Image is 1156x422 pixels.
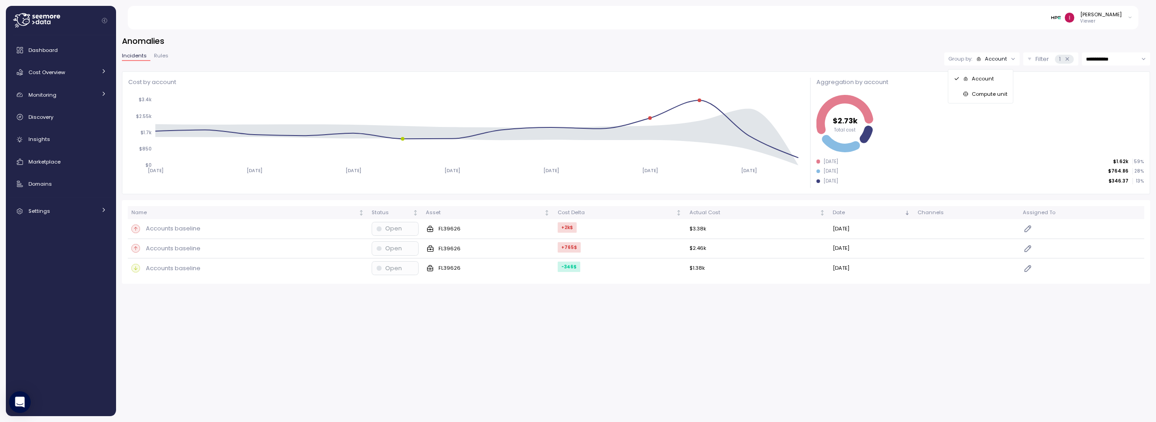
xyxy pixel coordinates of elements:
div: Not sorted [676,210,682,216]
tspan: [DATE] [246,167,262,173]
tspan: [DATE] [543,167,559,173]
img: ACg8ocKLuhHFaZBJRg6H14Zm3JrTaqN1bnDy5ohLcNYWE-rfMITsOg=s96-c [1065,13,1074,22]
tspan: $2.55k [136,113,152,119]
th: Actual CostNot sorted [686,206,829,219]
p: Account [972,75,994,82]
div: Name [131,209,357,217]
td: [DATE] [829,239,914,259]
a: Domains [9,175,112,193]
a: Dashboard [9,41,112,59]
th: Cost DeltaNot sorted [554,206,686,219]
a: Cost Overview [9,63,112,81]
div: Not sorted [412,210,419,216]
p: 28 % [1133,168,1144,174]
p: FL39626 [438,245,461,252]
a: Monitoring [9,86,112,104]
span: Cost Overview [28,69,65,76]
td: $1.38k [686,258,829,278]
div: [DATE] [824,159,838,165]
p: Cost by account [128,78,803,87]
td: $3.38k [686,219,829,239]
tspan: [DATE] [741,167,757,173]
div: +2k $ [558,222,577,233]
p: Open [385,244,402,253]
p: Open [385,264,402,273]
tspan: [DATE] [147,167,163,173]
span: Insights [28,136,50,143]
div: +765 $ [558,242,581,253]
tspan: [DATE] [345,167,361,173]
tspan: $0 [145,162,152,168]
div: Open Intercom Messenger [9,391,31,413]
th: AssetNot sorted [422,206,554,219]
div: Status [372,209,411,217]
button: Open [372,242,418,255]
tspan: Total cost [834,127,856,133]
td: $2.46k [686,239,829,259]
tspan: [DATE] [642,167,658,173]
th: StatusNot sorted [368,206,422,219]
div: Date [833,209,903,217]
p: Aggregation by account [816,78,1144,87]
a: Settings [9,202,112,220]
th: DateSorted descending [829,206,914,219]
tspan: $850 [139,146,152,152]
div: Account [985,55,1007,62]
tspan: $3.4k [139,97,152,103]
div: Sorted descending [904,210,910,216]
p: FL39626 [438,264,461,272]
p: $346.37 [1109,178,1128,184]
span: Discovery [28,113,53,121]
p: 1 [1059,55,1061,64]
tspan: [DATE] [444,167,460,173]
div: Not sorted [819,210,825,216]
div: Asset [426,209,542,217]
p: Group by: [948,55,972,62]
p: Accounts baseline [146,224,200,233]
button: Collapse navigation [99,17,110,24]
p: $764.86 [1108,168,1128,174]
span: Dashboard [28,47,58,54]
div: Not sorted [544,210,550,216]
span: Settings [28,207,50,215]
div: [DATE] [824,178,838,184]
img: 68775d04603bbb24c1223a5b.PNG [1051,13,1061,22]
a: Discovery [9,108,112,126]
td: [DATE] [829,219,914,239]
div: [DATE] [824,168,838,174]
button: Open [372,222,418,235]
button: Open [372,262,418,275]
h3: Anomalies [122,35,1150,47]
p: Open [385,224,402,233]
p: FL39626 [438,225,461,232]
p: 59 % [1133,159,1144,165]
div: -346 $ [558,262,580,272]
div: Cost Delta [558,209,675,217]
span: Rules [154,53,168,58]
p: Filter [1035,55,1049,64]
div: [PERSON_NAME] [1080,11,1122,18]
p: Accounts baseline [146,264,200,273]
td: [DATE] [829,258,914,278]
a: Insights [9,131,112,149]
tspan: $2.73k [833,116,858,126]
div: Actual Cost [690,209,818,217]
span: Domains [28,180,52,188]
p: Accounts baseline [146,244,200,253]
a: Marketplace [9,153,112,171]
button: Filter1 [1023,52,1078,66]
div: Not sorted [358,210,364,216]
p: Viewer [1080,18,1122,24]
div: Channels [918,209,1016,217]
tspan: $1.7k [140,129,152,135]
div: Assigned To [1023,209,1141,217]
p: 13 % [1133,178,1144,184]
th: NameNot sorted [128,206,368,219]
span: Monitoring [28,91,56,98]
span: Incidents [122,53,147,58]
span: Marketplace [28,158,61,165]
p: $1.62k [1113,159,1128,165]
p: Compute unit [972,90,1007,98]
